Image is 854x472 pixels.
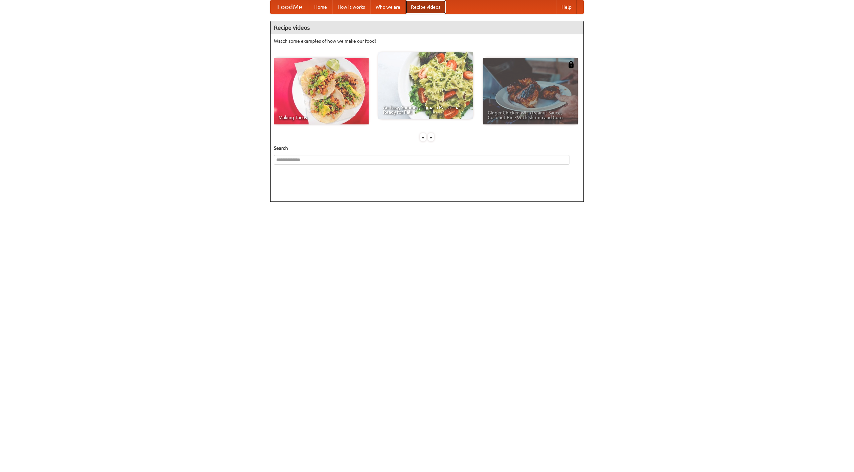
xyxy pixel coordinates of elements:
h4: Recipe videos [271,21,583,34]
a: An Easy, Summery Tomato Pasta That's Ready for Fall [378,52,473,119]
span: Making Tacos [279,115,364,120]
a: Recipe videos [406,0,446,14]
a: Who we are [370,0,406,14]
a: Home [309,0,332,14]
a: Making Tacos [274,58,369,124]
span: An Easy, Summery Tomato Pasta That's Ready for Fall [383,105,468,114]
a: Help [556,0,577,14]
a: FoodMe [271,0,309,14]
a: How it works [332,0,370,14]
div: « [420,133,426,141]
h5: Search [274,145,580,151]
p: Watch some examples of how we make our food! [274,38,580,44]
div: » [428,133,434,141]
img: 483408.png [568,61,574,68]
